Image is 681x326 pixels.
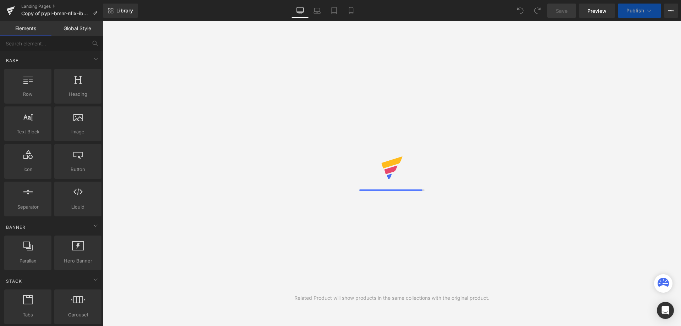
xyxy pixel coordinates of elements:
a: Landing Pages [21,4,103,9]
span: Tabs [6,311,49,319]
span: Preview [587,7,607,15]
button: Publish [618,4,661,18]
span: Stack [5,278,23,284]
span: Parallax [6,257,49,265]
span: Copy of pypl-bmnr-nflx-ibm-amd-spy [21,11,89,16]
span: Text Block [6,128,49,136]
span: Hero Banner [56,257,99,265]
a: Preview [579,4,615,18]
a: Laptop [309,4,326,18]
a: Desktop [292,4,309,18]
span: Row [6,90,49,98]
span: Separator [6,203,49,211]
span: Banner [5,224,26,231]
a: Mobile [343,4,360,18]
span: Button [56,166,99,173]
span: Image [56,128,99,136]
div: Related Product will show products in the same collections with the original product. [294,294,489,302]
span: Carousel [56,311,99,319]
button: More [664,4,678,18]
button: Undo [513,4,527,18]
span: Library [116,7,133,14]
button: Redo [530,4,544,18]
span: Liquid [56,203,99,211]
a: New Library [103,4,138,18]
a: Tablet [326,4,343,18]
div: Open Intercom Messenger [657,302,674,319]
span: Publish [626,8,644,13]
span: Base [5,57,19,64]
span: Icon [6,166,49,173]
span: Save [556,7,567,15]
a: Global Style [51,21,103,35]
span: Heading [56,90,99,98]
